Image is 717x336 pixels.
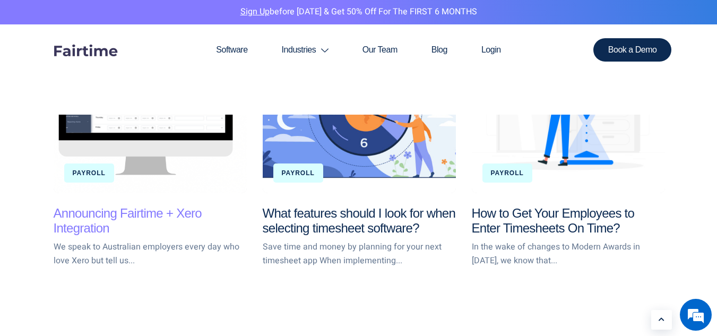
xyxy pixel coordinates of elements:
[54,206,202,236] a: Announcing Fairtime + Xero Integration
[263,240,456,268] p: Save time and money by planning for your next timesheet app When implementing...
[282,169,315,177] a: Payroll
[345,24,414,75] a: Our Team
[263,206,456,236] a: What features should I look for when selecting timesheet software?
[199,24,264,75] a: Software
[240,5,270,18] a: Sign Up
[414,24,464,75] a: Blog
[265,24,345,75] a: Industries
[464,24,518,75] a: Login
[472,206,635,236] a: How to Get Your Employees to Enter Timesheets On Time?
[491,169,524,177] a: Payroll
[608,46,657,54] span: Book a Demo
[651,310,672,330] a: Learn More
[8,5,709,19] p: before [DATE] & Get 50% Off for the FIRST 6 MONTHS
[593,38,672,62] a: Book a Demo
[54,240,247,268] p: We speak to Australian employers every day who love Xero but tell us...
[73,169,106,177] a: Payroll
[472,240,665,268] p: In the wake of changes to Modern Awards in [DATE], we know that...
